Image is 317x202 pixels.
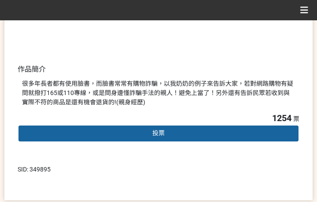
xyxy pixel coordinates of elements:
span: 投票 [152,130,165,137]
span: 票 [293,115,299,122]
span: SID: 349895 [18,166,51,173]
span: 作品簡介 [18,65,46,73]
div: 很多年長者都有使用臉書，而臉書常常有購物詐騙，以我奶奶的例子來告訴大家，若對網路購物有疑問就撥打165或110專線，或是問身邊懂詐騙手法的親人！避免上當了！另外還有告訴民眾若收到與實際不符的商品... [22,79,295,107]
span: 1254 [272,113,291,123]
iframe: IFrame Embed [222,165,266,174]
